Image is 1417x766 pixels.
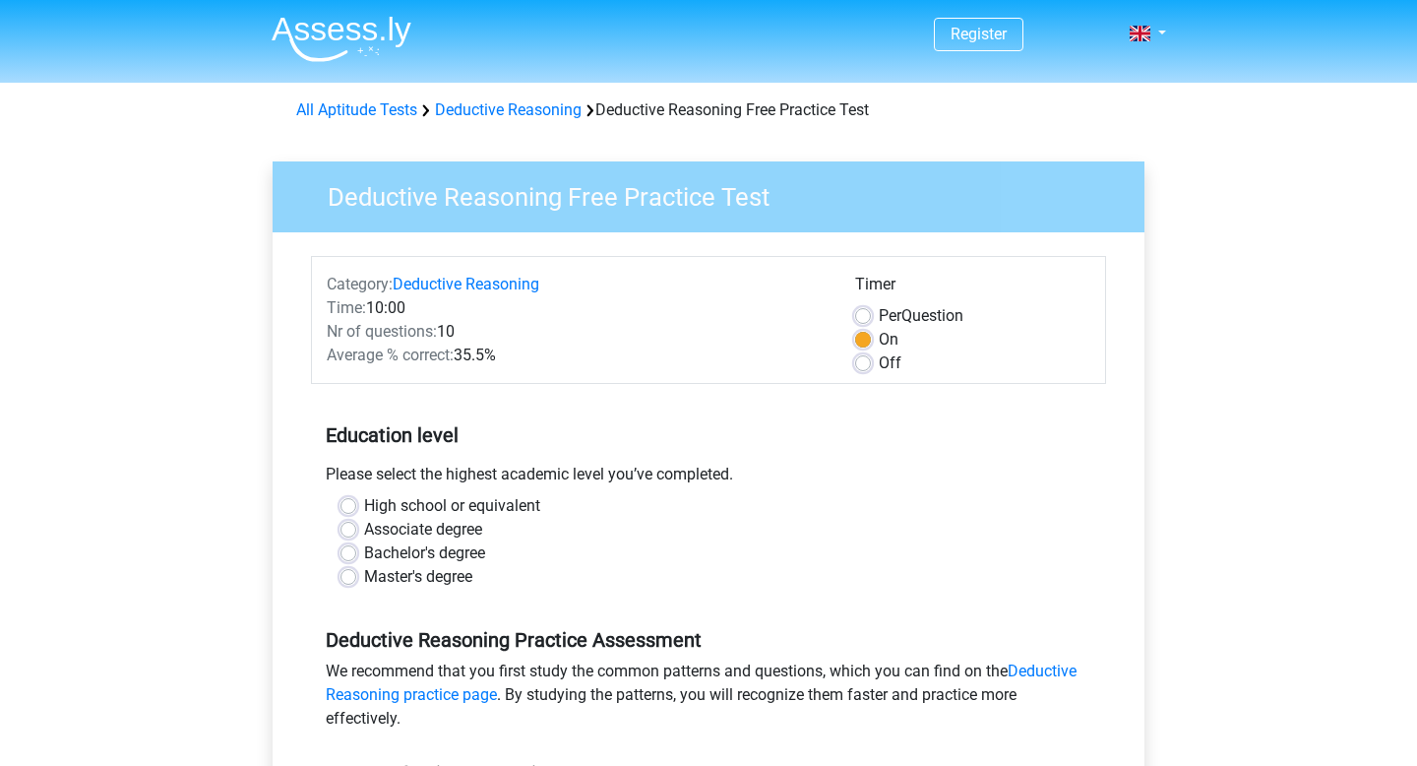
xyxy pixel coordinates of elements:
[879,328,898,351] label: On
[327,322,437,341] span: Nr of questions:
[435,100,582,119] a: Deductive Reasoning
[311,660,1106,738] div: We recommend that you first study the common patterns and questions, which you can find on the . ...
[288,98,1129,122] div: Deductive Reasoning Free Practice Test
[272,16,411,62] img: Assessly
[296,100,417,119] a: All Aptitude Tests
[855,273,1090,304] div: Timer
[311,463,1106,494] div: Please select the highest academic level you’ve completed.
[326,415,1091,455] h5: Education level
[326,628,1091,652] h5: Deductive Reasoning Practice Assessment
[312,296,840,320] div: 10:00
[327,298,366,317] span: Time:
[879,306,901,325] span: Per
[364,565,472,589] label: Master's degree
[951,25,1007,43] a: Register
[327,275,393,293] span: Category:
[364,542,485,565] label: Bachelor's degree
[327,346,454,364] span: Average % correct:
[879,351,901,375] label: Off
[304,174,1130,213] h3: Deductive Reasoning Free Practice Test
[364,494,540,518] label: High school or equivalent
[393,275,539,293] a: Deductive Reasoning
[879,304,963,328] label: Question
[364,518,482,542] label: Associate degree
[312,320,840,344] div: 10
[312,344,840,367] div: 35.5%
